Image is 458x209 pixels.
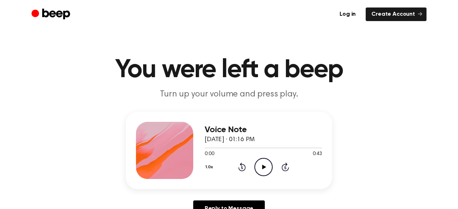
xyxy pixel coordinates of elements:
[205,125,322,135] h3: Voice Note
[92,89,366,100] p: Turn up your volume and press play.
[46,57,412,83] h1: You were left a beep
[313,150,322,158] span: 0:43
[334,8,361,21] a: Log in
[205,136,255,143] span: [DATE] · 01:16 PM
[366,8,427,21] a: Create Account
[205,150,214,158] span: 0:00
[31,8,72,21] a: Beep
[205,161,216,173] button: 1.0x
